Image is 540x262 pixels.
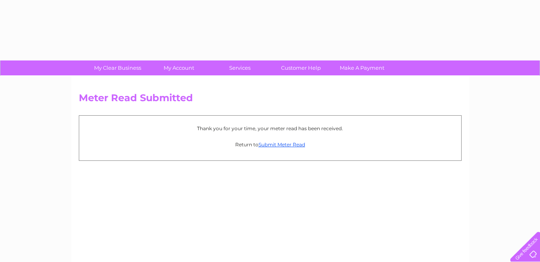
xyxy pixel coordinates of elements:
a: Make A Payment [329,60,395,75]
a: My Clear Business [84,60,151,75]
a: Services [207,60,273,75]
a: Submit Meter Read [259,141,305,148]
h2: Meter Read Submitted [79,92,462,108]
p: Thank you for your time, your meter read has been received. [83,125,457,132]
a: My Account [146,60,212,75]
a: Customer Help [268,60,334,75]
p: Return to [83,141,457,148]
